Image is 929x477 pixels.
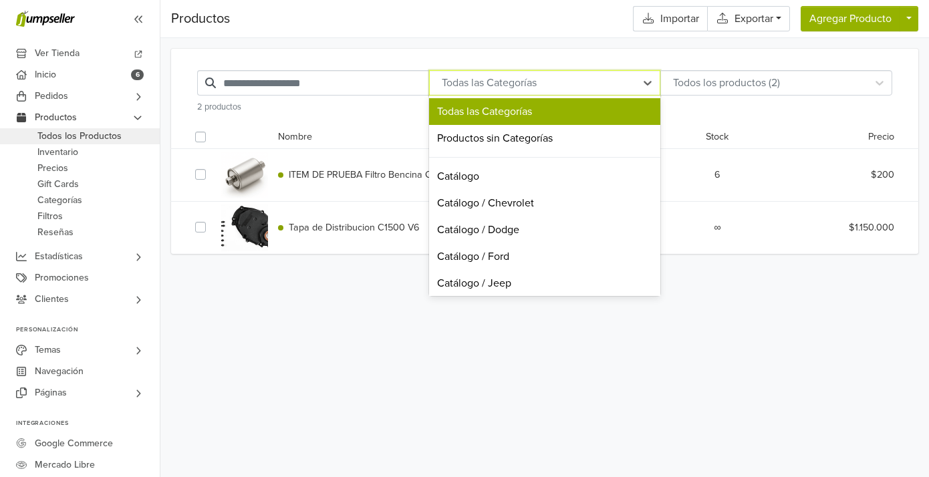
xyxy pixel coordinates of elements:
[35,43,80,64] span: Ver Tienda
[801,6,900,31] button: Agregar Producto
[429,270,661,297] div: Catálogo / Jeep
[268,130,567,146] div: Nombre
[37,176,79,192] span: Gift Cards
[131,69,144,80] span: 6
[429,163,661,190] div: Catálogo
[688,130,748,146] div: Stock
[35,64,56,86] span: Inicio
[429,98,661,125] div: Todas las Categorías
[197,102,241,112] span: 2 productos
[668,75,861,91] div: Todos los productos (2)
[633,6,707,31] a: Importar
[707,6,790,31] a: Exportar
[35,246,83,267] span: Estadísticas
[278,222,420,233] a: Tapa de Distribucion C1500 V6
[688,168,748,182] div: 6
[289,169,524,180] span: ITEM DE PRUEBA Filtro Bencina C1500 S10 Astro Blazer
[171,9,230,29] span: Productos
[35,454,95,476] span: Mercado Libre
[429,243,661,270] div: Catálogo / Ford
[16,326,160,334] p: Personalización
[37,192,82,208] span: Categorías
[35,267,89,289] span: Promociones
[37,144,78,160] span: Inventario
[35,361,84,382] span: Navegación
[37,128,122,144] span: Todos los Productos
[785,220,904,235] div: $1.150.000
[195,201,894,254] div: Tapa de Distribucion C1500 V6TC262∞$1.150.000
[429,125,661,152] div: Productos sin Categorías
[37,208,63,224] span: Filtros
[35,339,61,361] span: Temas
[195,148,894,201] div: ITEM DE PRUEBA Filtro Bencina C1500 S10 Astro Blazer6$200
[16,420,160,428] p: Integraciones
[289,222,420,233] span: Tapa de Distribucion C1500 V6
[278,169,524,180] a: ITEM DE PRUEBA Filtro Bencina C1500 S10 Astro Blazer
[785,130,904,146] div: Precio
[35,289,69,310] span: Clientes
[785,168,904,182] div: $200
[429,216,661,243] div: Catálogo / Dodge
[35,433,113,454] span: Google Commerce
[37,224,74,241] span: Reseñas
[35,382,67,404] span: Páginas
[688,220,748,235] div: ∞
[35,107,77,128] span: Productos
[429,190,661,216] div: Catálogo / Chevrolet
[35,86,68,107] span: Pedidos
[37,160,68,176] span: Precios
